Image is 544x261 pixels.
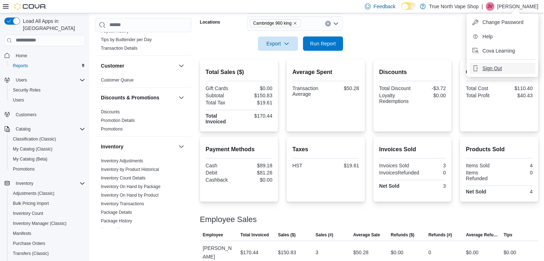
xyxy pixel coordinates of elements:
img: Cova [14,3,46,10]
span: Inventory On Hand by Package [101,184,161,189]
span: Reports [13,63,28,69]
div: InvoicesRefunded [379,170,419,176]
div: 4 [501,189,533,194]
p: True North Vape Shop [429,2,479,11]
a: Customer Queue [101,78,133,83]
div: $0.00 [240,85,272,91]
span: Total Invoiced [240,232,269,238]
div: $89.18 [240,163,272,168]
div: Items Sold [466,163,498,168]
a: Reports [10,61,31,70]
button: Transfers (Classic) [7,248,88,258]
span: Export [262,36,294,51]
span: Catalog [16,126,30,132]
h2: Products Sold [466,145,533,154]
span: Cambridge 960 king [253,20,291,27]
div: Jessica Vape [486,2,494,11]
strong: Net Sold [466,189,486,194]
a: My Catalog (Beta) [10,155,50,163]
button: Discounts & Promotions [177,93,186,102]
span: Tips by Budtender per Day [101,37,152,43]
p: | [481,2,483,11]
span: Load All Apps in [GEOGRAPHIC_DATA] [20,18,85,32]
a: Customers [13,110,39,119]
button: Users [1,75,88,85]
button: Sign Out [470,63,535,74]
div: $150.83 [278,248,296,257]
span: Adjustments (Classic) [13,191,54,196]
h3: Employee Sales [200,215,257,224]
button: Bulk Pricing Import [7,198,88,208]
div: $50.28 [327,85,359,91]
button: Open list of options [333,21,339,26]
h2: Invoices Sold [379,145,446,154]
span: Promotions [10,165,85,173]
h2: Taxes [292,145,359,154]
button: Clear input [325,21,331,26]
span: Users [13,76,85,84]
span: Purchase Orders [10,239,85,248]
div: $0.00 [391,248,403,257]
div: 3 [414,163,446,168]
a: Package History [101,218,132,223]
div: Total Cost [466,85,498,91]
span: Refunds ($) [391,232,414,238]
span: Bulk Pricing Import [13,201,49,206]
a: Classification (Classic) [10,135,59,143]
div: $19.61 [327,163,359,168]
a: Users [10,96,27,104]
div: 0 [422,170,446,176]
button: Inventory [13,179,36,188]
span: Inventory Adjustments [101,158,143,164]
div: Total Discount [379,85,411,91]
div: $170.44 [240,248,259,257]
span: Transaction Details [101,45,137,51]
a: Discounts [101,109,120,114]
a: Promotion Details [101,118,135,123]
span: Sales ($) [278,232,295,238]
span: Inventory Transactions [101,201,144,207]
span: Home [16,53,27,59]
div: 0 [428,248,431,257]
button: Users [13,76,30,84]
span: Manifests [10,229,85,238]
span: Inventory Manager (Classic) [13,221,67,226]
div: $0.00 [414,93,446,98]
span: Inventory Manager (Classic) [10,219,85,228]
span: My Catalog (Beta) [10,155,85,163]
a: Package Details [101,210,132,215]
button: My Catalog (Classic) [7,144,88,154]
span: Home [13,51,85,60]
h3: Customer [101,62,124,69]
div: 4 [501,163,533,168]
span: Average Refund [466,232,498,238]
button: Cova Learning [470,45,535,56]
button: Adjustments (Classic) [7,188,88,198]
div: Cash [206,163,237,168]
span: Help [482,33,493,40]
span: JV [487,2,492,11]
button: Promotions [7,164,88,174]
button: Manifests [7,228,88,238]
div: $50.28 [353,248,368,257]
button: Reports [7,61,88,71]
div: Debit [206,170,237,176]
span: Users [16,77,27,83]
div: 0 [501,170,533,176]
a: Security Roles [10,86,43,94]
button: Inventory Count [7,208,88,218]
a: Inventory On Hand by Package [101,184,161,189]
span: Promotions [13,166,35,172]
div: Loyalty Redemptions [379,93,411,104]
div: Total Profit [466,93,498,98]
button: Users [7,95,88,105]
label: Locations [200,19,220,25]
button: Inventory [1,178,88,188]
input: Dark Mode [401,3,416,10]
span: Inventory Count Details [101,175,146,181]
span: My Catalog (Beta) [13,156,48,162]
button: Remove Cambridge 960 king from selection in this group [293,21,297,25]
div: HST [292,163,324,168]
h2: Cost/Profit [466,68,533,77]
